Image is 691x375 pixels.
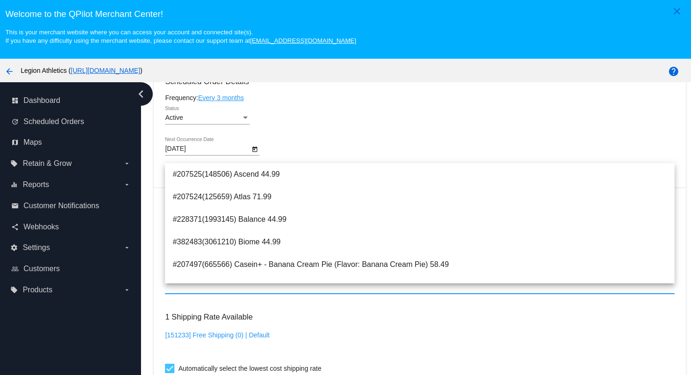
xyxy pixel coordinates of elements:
[24,265,60,273] span: Customers
[165,283,674,291] input: Add an item
[10,244,18,251] i: settings
[11,97,19,104] i: dashboard
[123,160,131,167] i: arrow_drop_down
[165,331,269,339] a: [151233] Free Shipping (0) | Default
[133,86,149,102] i: chevron_left
[178,363,321,374] span: Automatically select the lowest cost shipping rate
[198,94,243,102] a: Every 3 months
[165,94,674,102] div: Frequency:
[23,286,52,294] span: Products
[173,231,667,253] span: #382483(3061210) Biome 44.99
[11,139,19,146] i: map
[21,67,142,74] span: Legion Athletics ( )
[71,67,141,74] a: [URL][DOMAIN_NAME]
[10,160,18,167] i: local_offer
[24,117,84,126] span: Scheduled Orders
[173,186,667,208] span: #207524(125659) Atlas 71.99
[165,114,250,122] mat-select: Status
[11,198,131,213] a: email Customer Notifications
[165,307,252,327] h3: 1 Shipping Rate Available
[5,9,685,19] h3: Welcome to the QPilot Merchant Center!
[11,261,131,276] a: people_outline Customers
[24,96,60,105] span: Dashboard
[668,66,679,77] mat-icon: help
[11,265,19,273] i: people_outline
[165,145,250,153] input: Next Occurrence Date
[11,202,19,210] i: email
[11,118,19,125] i: update
[173,163,667,186] span: #207525(148506) Ascend 44.99
[11,219,131,234] a: share Webhooks
[173,208,667,231] span: #228371(1993145) Balance 44.99
[671,6,683,17] mat-icon: close
[250,144,259,154] button: Open calendar
[24,223,59,231] span: Webhooks
[11,93,131,108] a: dashboard Dashboard
[10,181,18,188] i: equalizer
[23,180,49,189] span: Reports
[123,181,131,188] i: arrow_drop_down
[173,253,667,276] span: #207497(665566) Casein+ - Banana Cream Pie (Flavor: Banana Cream Pie) 58.49
[23,159,71,168] span: Retain & Grow
[250,37,356,44] a: [EMAIL_ADDRESS][DOMAIN_NAME]
[24,202,99,210] span: Customer Notifications
[123,286,131,294] i: arrow_drop_down
[24,138,42,147] span: Maps
[23,243,50,252] span: Settings
[11,114,131,129] a: update Scheduled Orders
[11,135,131,150] a: map Maps
[11,223,19,231] i: share
[123,244,131,251] i: arrow_drop_down
[10,286,18,294] i: local_offer
[173,276,667,298] span: #521481(4323723) Casein+ - Chocolate Peanut Butter (Flavor: Chocolate Peanut Butter) 58.49
[5,29,356,44] small: This is your merchant website where you can access your account and connected site(s). If you hav...
[4,66,15,77] mat-icon: arrow_back
[165,114,183,121] span: Active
